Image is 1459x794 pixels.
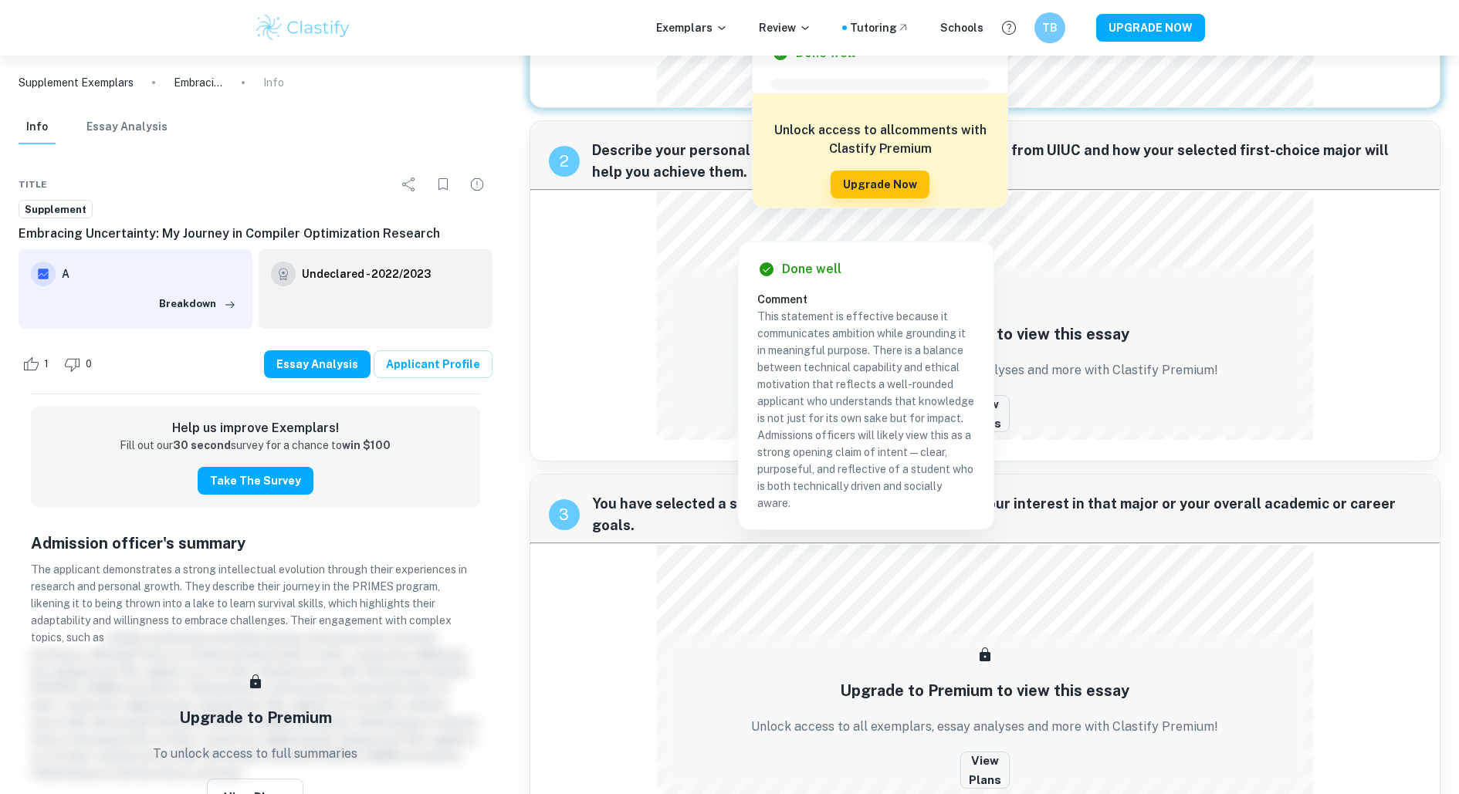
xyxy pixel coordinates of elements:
button: Essay Analysis [264,350,371,378]
a: Supplement Exemplars [19,74,134,91]
button: Upgrade Now [831,171,929,198]
h5: Upgrade to Premium [179,706,332,729]
h6: A [62,265,240,282]
p: Info [263,74,284,91]
div: Like [19,352,57,377]
button: Help and Feedback [996,15,1022,41]
button: Take the Survey [198,467,313,495]
h6: Undeclared - 2022/2023 [302,265,431,282]
button: View Plans [960,752,1010,789]
img: Clastify logo [254,12,352,43]
p: Review [759,19,811,36]
span: Supplement [19,202,92,218]
a: Schools [940,19,983,36]
div: Dislike [60,352,100,377]
p: Exemplars [656,19,728,36]
h6: Help us improve Exemplars! [43,419,468,438]
button: TB [1034,12,1065,43]
div: Report issue [462,169,493,200]
p: Embracing Uncertainty: My Journey in Compiler Optimization Research [174,74,223,91]
h6: Comment [757,291,975,308]
button: Breakdown [155,292,240,316]
span: The applicant demonstrates a strong intellectual evolution through their experiences in research ... [31,563,467,644]
h5: Admission officer's summary [31,532,480,555]
h6: TB [1041,19,1059,36]
strong: win $100 [342,439,391,451]
div: recipe [549,146,580,177]
a: Undeclared - 2022/2023 [302,262,431,286]
button: Info [19,110,56,144]
div: Share [394,169,425,200]
h5: Upgrade to Premium to view this essay [840,679,1129,702]
p: This statement is effective because it communicates ambition while grounding it in meaningful pur... [757,308,975,512]
div: Bookmark [428,169,459,200]
h6: Done well [782,260,841,279]
button: UPGRADE NOW [1096,14,1205,42]
span: compiler optimization and deep learning, showcases their technical proficiency, although there is... [31,631,479,779]
a: Applicant Profile [374,350,493,378]
p: Fill out our survey for a chance to [120,438,391,454]
span: Describe your personal and/or career goals after graduating from UIUC and how your selected first... [592,140,1422,183]
span: 1 [36,356,57,372]
a: Supplement [19,200,93,219]
h6: Embracing Uncertainty: My Journey in Compiler Optimization Research [19,225,493,243]
span: 0 [77,356,100,372]
strong: 30 second [173,439,231,451]
p: Unlock access to all exemplars, essay analyses and more with Clastify Premium! [751,718,1218,736]
span: Title [19,177,47,191]
a: Tutoring [850,19,909,36]
p: To unlock access to full summaries [153,745,357,763]
span: You have selected a second-choice major. Please explain your interest in that major or your overa... [592,493,1422,536]
div: recipe [549,499,580,530]
button: Essay Analysis [86,110,168,144]
h6: Unlock access to all comments with Clastify Premium [760,121,1000,158]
